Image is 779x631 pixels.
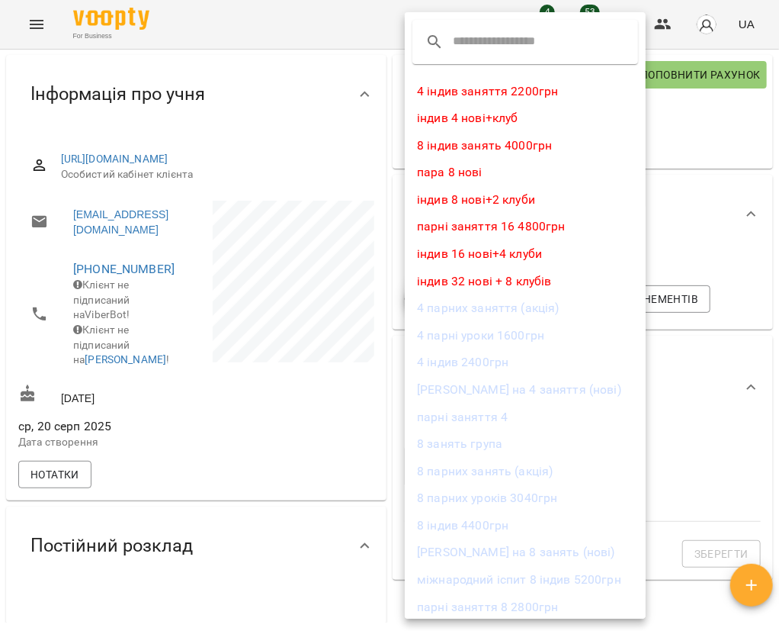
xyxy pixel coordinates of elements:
li: 8 парних занять (акція) [405,458,646,485]
li: пара 8 нові [405,159,646,186]
li: 8 індив 4400грн [405,512,646,539]
li: індив 4 нові+клуб [405,105,646,132]
li: 8 індив занять 4000грн [405,132,646,159]
li: [PERSON_NAME] на 4 заняття (нові) [405,376,646,404]
li: парні заняття 16 4800грн [405,213,646,240]
li: індив 8 нові+2 клуби [405,186,646,214]
li: міжнародний іспит 8 індив 5200грн [405,566,646,594]
li: 4 парних заняття (акція) [405,295,646,322]
li: 4 індив заняття 2200грн [405,78,646,105]
li: 8 занять група [405,430,646,458]
li: парні заняття 8 2800грн [405,594,646,621]
li: 8 парних уроків 3040грн [405,485,646,512]
li: індив 32 нові + 8 клубів [405,268,646,295]
li: 4 індив 2400грн [405,349,646,376]
li: [PERSON_NAME] на 8 занять (нові) [405,539,646,566]
li: парні заняття 4 [405,404,646,431]
li: індив 16 нові+4 клуби [405,240,646,268]
li: 4 парні уроки 1600грн [405,322,646,349]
